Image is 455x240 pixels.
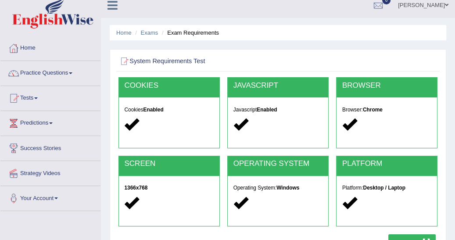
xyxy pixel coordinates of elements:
[233,160,323,168] h2: OPERATING SYSTEM
[0,136,100,158] a: Success Stories
[118,56,316,67] h2: System Requirements Test
[0,36,100,58] a: Home
[124,82,214,90] h2: COOKIES
[141,29,158,36] a: Exams
[124,160,214,168] h2: SCREEN
[342,107,432,113] h5: Browser:
[342,82,432,90] h2: BROWSER
[363,185,405,191] strong: Desktop / Laptop
[116,29,132,36] a: Home
[276,185,299,191] strong: Windows
[143,107,163,113] strong: Enabled
[233,185,323,191] h5: Operating System:
[0,186,100,208] a: Your Account
[342,160,432,168] h2: PLATFORM
[0,86,100,108] a: Tests
[363,107,383,113] strong: Chrome
[257,107,277,113] strong: Enabled
[160,29,219,37] li: Exam Requirements
[0,111,100,133] a: Predictions
[0,161,100,183] a: Strategy Videos
[124,107,214,113] h5: Cookies
[124,185,147,191] strong: 1366x768
[0,61,100,83] a: Practice Questions
[342,185,432,191] h5: Platform:
[233,82,323,90] h2: JAVASCRIPT
[233,107,323,113] h5: Javascript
